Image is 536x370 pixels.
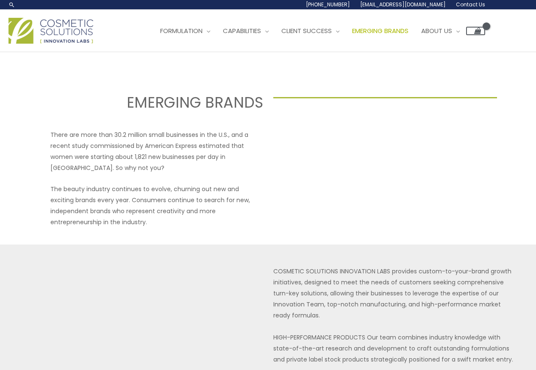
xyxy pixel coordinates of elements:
[306,1,350,8] span: [PHONE_NUMBER]
[147,18,485,44] nav: Site Navigation
[360,1,446,8] span: [EMAIL_ADDRESS][DOMAIN_NAME]
[275,18,346,44] a: Client Success
[466,27,485,35] a: View Shopping Cart, empty
[346,18,415,44] a: Emerging Brands
[456,1,485,8] span: Contact Us
[50,184,263,228] p: The beauty industry continues to evolve, churning out new and exciting brands every year. Consume...
[8,1,15,8] a: Search icon link
[50,129,263,173] p: There are more than 30.2 million small businesses in the U.S., and a recent study commissioned by...
[421,26,452,35] span: About Us
[223,26,261,35] span: Capabilities
[415,18,466,44] a: About Us
[160,26,203,35] span: Formulation
[352,26,408,35] span: Emerging Brands
[154,18,217,44] a: Formulation
[217,18,275,44] a: Capabilities
[39,93,263,112] h2: EMERGING BRANDS
[281,26,332,35] span: Client Success
[8,18,93,44] img: Cosmetic Solutions Logo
